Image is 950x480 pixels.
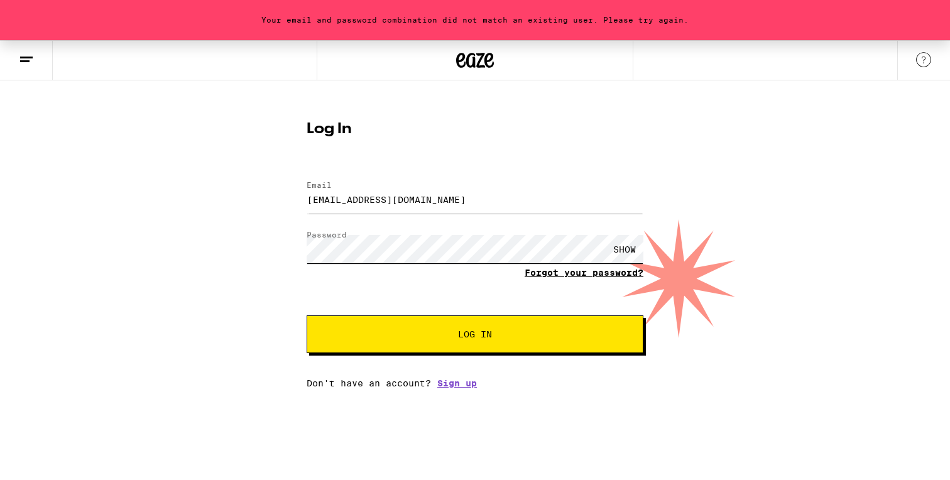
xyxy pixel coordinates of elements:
[307,122,643,137] h1: Log In
[8,9,90,19] span: Hi. Need any help?
[307,315,643,353] button: Log In
[437,378,477,388] a: Sign up
[525,268,643,278] a: Forgot your password?
[307,378,643,388] div: Don't have an account?
[307,181,332,189] label: Email
[458,330,492,339] span: Log In
[307,185,643,214] input: Email
[606,235,643,263] div: SHOW
[307,231,347,239] label: Password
